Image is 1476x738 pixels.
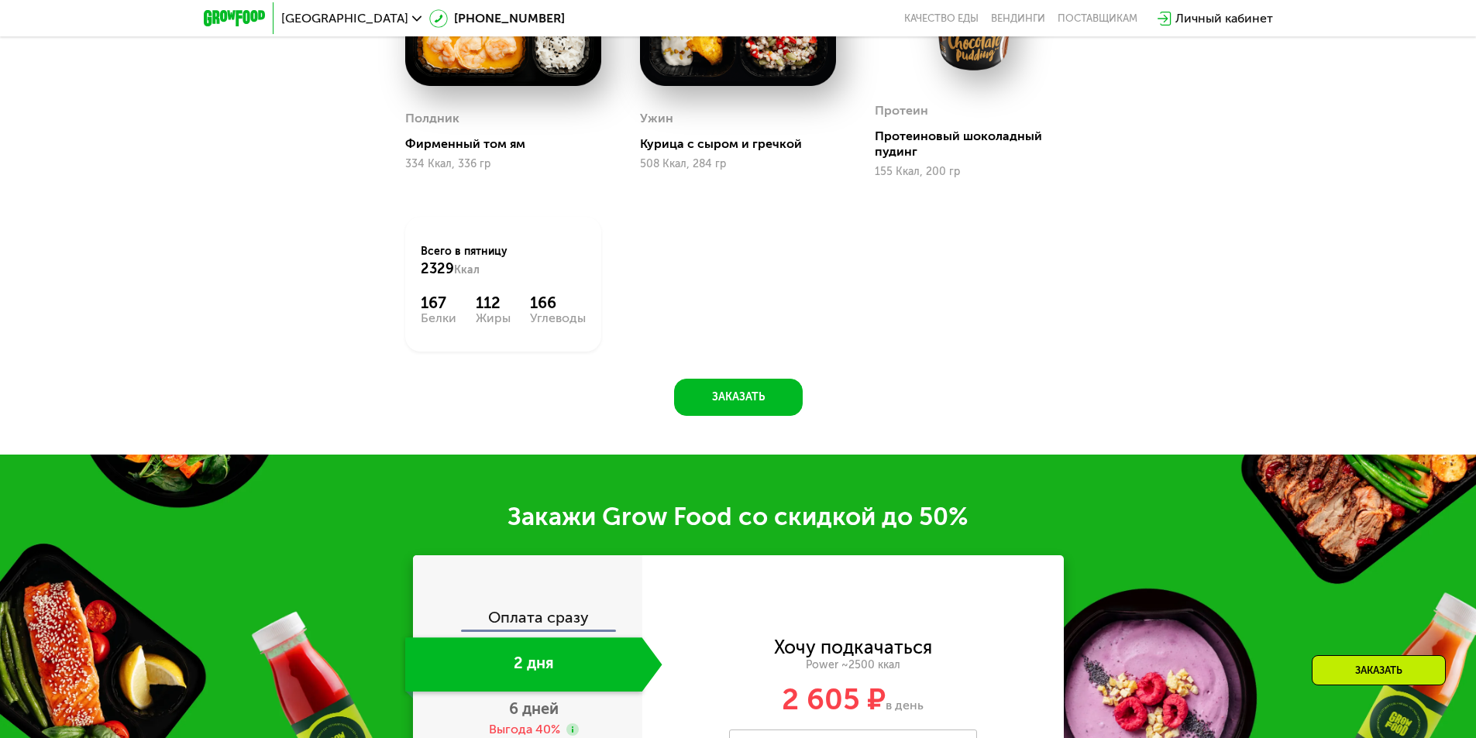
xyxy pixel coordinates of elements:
span: 2329 [421,260,454,277]
div: Хочу подкачаться [774,639,932,656]
div: поставщикам [1058,12,1137,25]
div: Личный кабинет [1175,9,1273,28]
div: Power ~2500 ккал [642,658,1064,672]
div: 155 Ккал, 200 гр [875,166,1071,178]
div: Белки [421,312,456,324]
span: 6 дней [509,699,559,718]
a: [PHONE_NUMBER] [429,9,565,28]
span: Ккал [454,263,480,276]
div: Полдник [405,107,459,130]
span: [GEOGRAPHIC_DATA] [281,12,408,25]
div: Протеиновый шоколадный пудинг [875,129,1083,160]
div: Ужин [640,107,673,130]
div: Фирменный том ям [405,136,614,152]
span: в день [886,698,924,712]
a: Качество еды [904,12,979,25]
div: Углеводы [530,312,586,324]
a: Вендинги [991,12,1045,25]
div: 166 [530,293,586,312]
div: 508 Ккал, 284 гр [640,158,836,170]
div: Курица с сыром и гречкой [640,136,848,152]
div: Заказать [1312,655,1446,685]
div: Всего в пятницу [421,244,586,278]
button: Заказать [674,379,803,416]
div: Оплата сразу [415,609,642,630]
div: Выгода 40% [489,721,560,738]
div: 334 Ккал, 336 гр [405,158,601,170]
div: 167 [421,293,456,312]
div: Протеин [875,99,928,122]
span: 2 605 ₽ [782,681,886,717]
div: 112 [476,293,511,312]
div: Жиры [476,312,511,324]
